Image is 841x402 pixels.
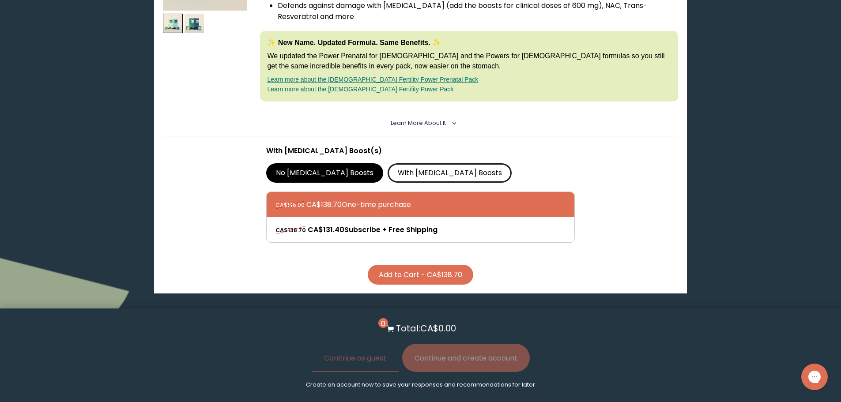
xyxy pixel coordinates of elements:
a: Learn more about the [DEMOGRAPHIC_DATA] Fertility Power Prenatal Pack [267,76,478,83]
p: Create an account now to save your responses and recommendations for later [306,381,535,389]
span: Learn More About it [391,119,446,127]
iframe: Gorgias live chat messenger [797,361,832,393]
button: Add to Cart - CA$138.70 [368,265,473,285]
i: < [449,121,456,125]
strong: ✨ New Name. Updated Formula. Same Benefits. ✨ [267,39,441,46]
img: thumbnail image [185,14,204,34]
button: Continue and create account [402,344,530,372]
a: Learn more about the [DEMOGRAPHIC_DATA] Fertility Power Pack [267,86,453,93]
button: Continue as guest [312,344,399,372]
p: We updated the Power Prenatal for [DEMOGRAPHIC_DATA] and the Powers for [DEMOGRAPHIC_DATA] formul... [267,51,671,71]
p: With [MEDICAL_DATA] Boost(s) [266,145,575,156]
p: Total: CA$0.00 [396,322,456,335]
label: With [MEDICAL_DATA] Boosts [388,163,512,183]
label: No [MEDICAL_DATA] Boosts [266,163,384,183]
img: thumbnail image [163,14,183,34]
summary: Learn More About it < [391,119,450,127]
span: 0 [378,318,388,328]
